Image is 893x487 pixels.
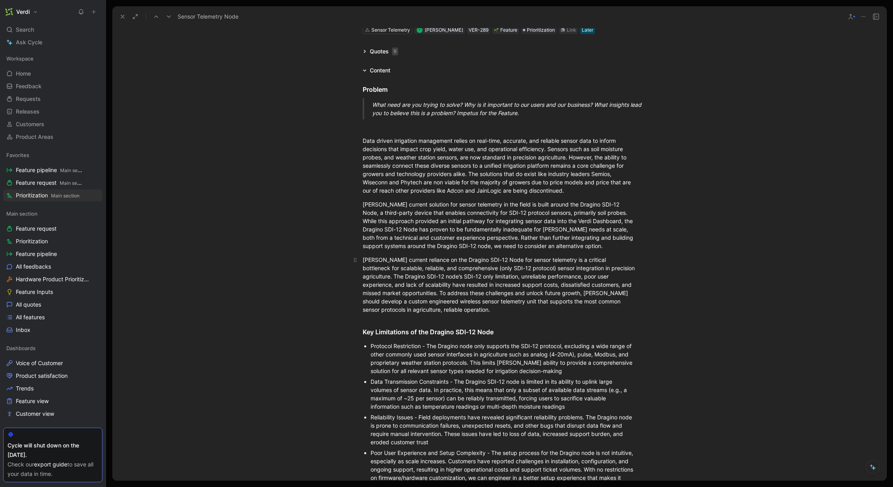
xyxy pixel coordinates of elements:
span: Product satisfaction [16,372,68,380]
a: All quotes [3,299,102,311]
div: [PERSON_NAME] current solution for sensor telemetry in the field is built around the Dragino SDI-... [363,200,636,250]
span: Hardware Product Prioritization [16,275,92,283]
a: PrioritizationMain section [3,189,102,201]
span: Releases [16,108,40,116]
img: 🌱 [494,28,499,32]
div: Protocol Restriction - The Dragino node only supports the SDI-12 protocol, excluding a wide range... [371,342,636,375]
span: Favorites [6,151,29,159]
span: All feedbacks [16,263,51,271]
span: Feature pipeline [16,166,83,174]
div: Content [370,66,390,75]
div: Data driven irrigation management relies on real-time, accurate, and reliable sensor data to info... [363,136,636,195]
div: Reliability Issues - Field deployments have revealed significant reliability problems. The Dragin... [371,413,636,446]
a: Trends [3,383,102,394]
div: Feature [494,26,517,34]
a: Home [3,68,102,80]
a: Releases [3,106,102,117]
span: Voice of Customer [16,359,63,367]
span: Workspace [6,55,34,63]
a: All feedbacks [3,261,102,273]
span: Main section [60,167,89,173]
span: Inbox [16,326,30,334]
span: All quotes [16,301,41,309]
a: Feature request [3,223,102,235]
div: Quotes [370,47,398,56]
a: Feature pipeline [3,248,102,260]
span: Prioritization [16,191,79,200]
a: Feedback [3,80,102,92]
a: Ask Cycle [3,36,102,48]
div: VER-289 [469,26,488,34]
div: Cycle will shut down on the [DATE]. [8,441,98,460]
img: Verdi [5,8,13,16]
div: Prioritization [521,26,556,34]
span: Feature request [16,179,83,187]
div: What need are you trying to solve? Why is it important to our users and our business? What insigh... [372,100,646,117]
div: Workspace [3,53,102,64]
div: Main section [3,208,102,220]
a: Product satisfaction [3,370,102,382]
div: [PERSON_NAME] current reliance on the Dragino SDI-12 Node for sensor telemetry is a critical bott... [363,256,636,314]
span: [PERSON_NAME] [425,27,463,33]
div: Check our to save all your data in time. [8,460,98,479]
span: Home [16,70,31,78]
span: Dashboards [6,344,36,352]
div: Quotes9 [359,47,401,56]
span: Sensor Telemetry Node [178,12,238,21]
span: Requests [16,95,41,103]
a: export guide [34,461,67,468]
span: Feedback [16,82,42,90]
span: Feature view [16,397,49,405]
span: Product Areas [16,133,53,141]
a: Customer view [3,408,102,420]
span: Prioritization [527,26,555,34]
a: Customers [3,118,102,130]
span: Customers [16,120,44,128]
span: Main section [60,180,88,186]
div: DashboardsVoice of CustomerProduct satisfactionTrendsFeature viewCustomer view [3,342,102,420]
div: Later [582,26,593,34]
span: Customer view [16,410,54,418]
span: Ask Cycle [16,38,42,47]
div: Sensor Telemetry [371,26,410,34]
button: VerdiVerdi [3,6,40,17]
a: Feature view [3,395,102,407]
div: 9 [392,47,398,55]
div: Key Limitations of the Dragino SDI-12 Node [363,327,636,337]
div: Link [567,26,576,34]
h1: Verdi [16,8,30,15]
div: Favorites [3,149,102,161]
div: Main sectionFeature requestPrioritizationFeature pipelineAll feedbacksHardware Product Prioritiza... [3,208,102,336]
a: Requests [3,93,102,105]
div: Data Transmission Constraints - The Dragino SDI-12 node is limited in its ability to uplink large... [371,377,636,411]
a: Prioritization [3,235,102,247]
a: Hardware Product Prioritization [3,273,102,285]
span: Feature pipeline [16,250,57,258]
span: Main section [51,193,79,199]
div: Content [359,66,394,75]
span: Feature request [16,225,57,233]
a: Voice of Customer [3,357,102,369]
div: Problem [363,85,636,94]
div: Search [3,24,102,36]
a: All features [3,311,102,323]
a: Product Areas [3,131,102,143]
span: Feature Inputs [16,288,53,296]
a: Feature requestMain section [3,177,102,189]
span: Main section [6,210,38,218]
span: Search [16,25,34,34]
span: Trends [16,385,34,392]
a: Inbox [3,324,102,336]
div: 🌱Feature [492,26,519,34]
span: All features [16,313,45,321]
div: R [418,28,422,32]
div: Dashboards [3,342,102,354]
a: Feature Inputs [3,286,102,298]
a: Feature pipelineMain section [3,164,102,176]
span: Prioritization [16,237,48,245]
